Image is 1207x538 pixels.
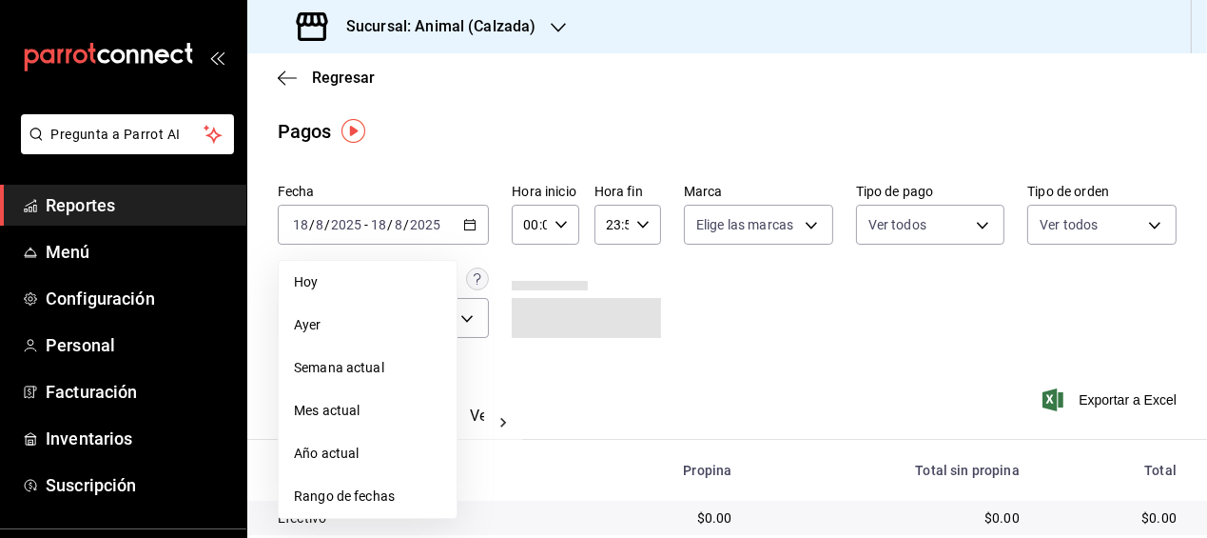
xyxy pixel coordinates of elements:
span: Inventarios [46,426,231,451]
h3: Sucursal: Animal (Calzada) [331,15,535,38]
span: Año actual [294,444,441,464]
span: / [387,217,393,232]
span: Suscripción [46,472,231,498]
input: ---- [330,217,362,232]
div: Total [1050,463,1177,478]
span: / [403,217,409,232]
span: Semana actual [294,358,441,378]
div: $0.00 [1050,508,1177,528]
span: Personal [46,332,231,358]
label: Marca [684,186,833,199]
span: - [364,217,368,232]
a: Pregunta a Parrot AI [13,138,234,158]
label: Tipo de pago [856,186,1005,199]
input: -- [292,217,309,232]
label: Hora inicio [512,186,578,199]
span: / [309,217,315,232]
button: open_drawer_menu [209,50,224,65]
input: -- [315,217,324,232]
div: $0.00 [762,508,1019,528]
span: Ver todos [1040,215,1098,234]
button: Pregunta a Parrot AI [21,114,234,154]
span: Ayer [294,315,441,335]
label: Hora fin [594,186,661,199]
input: -- [370,217,387,232]
span: Pregunta a Parrot AI [51,125,204,145]
span: Hoy [294,272,441,292]
span: Mes actual [294,401,441,421]
label: Fecha [278,186,489,199]
span: Ver todos [868,215,926,234]
div: Propina [594,463,731,478]
span: Regresar [312,69,375,87]
span: Rango de fechas [294,487,441,507]
button: Regresar [278,69,375,87]
label: Tipo de orden [1027,186,1177,199]
span: Reportes [46,192,231,218]
span: Menú [46,239,231,265]
div: $0.00 [594,508,731,528]
button: Exportar a Excel [1046,389,1177,411]
span: / [324,217,330,232]
img: Tooltip marker [341,119,365,143]
span: Facturación [46,379,231,405]
span: Configuración [46,286,231,311]
button: Ver pagos [470,407,541,439]
div: Pagos [278,117,332,146]
input: -- [394,217,403,232]
input: ---- [409,217,441,232]
div: Total sin propina [762,463,1019,478]
span: Elige las marcas [696,215,793,234]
